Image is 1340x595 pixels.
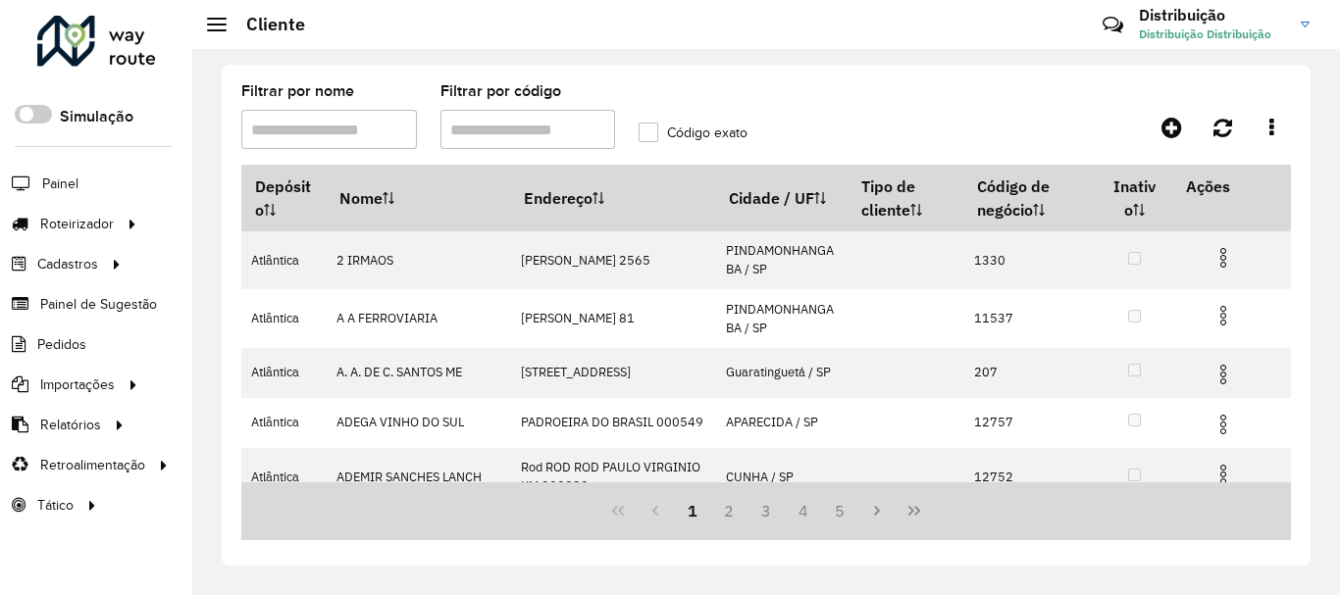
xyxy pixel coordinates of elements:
[1092,4,1134,46] a: Contato Rápido
[241,348,327,398] td: Atlântica
[37,334,86,355] span: Pedidos
[37,254,98,274] span: Cadastros
[40,415,101,435] span: Relatórios
[963,348,1097,398] td: 207
[963,289,1097,347] td: 11537
[440,79,561,103] label: Filtrar por código
[40,374,115,395] span: Importações
[510,398,715,448] td: PADROEIRA DO BRASIL 000549
[858,492,896,529] button: Next Page
[327,231,510,289] td: 2 IRMAOS
[963,166,1097,231] th: Código de negócio
[241,448,327,506] td: Atlântica
[848,166,963,231] th: Tipo de cliente
[715,448,848,506] td: CUNHA / SP
[40,455,145,475] span: Retroalimentação
[747,492,785,529] button: 3
[710,492,747,529] button: 2
[896,492,933,529] button: Last Page
[327,166,510,231] th: Nome
[822,492,859,529] button: 5
[510,166,715,231] th: Endereço
[241,79,354,103] label: Filtrar por nome
[715,166,848,231] th: Cidade / UF
[1097,166,1172,231] th: Inativo
[37,495,74,516] span: Tático
[963,398,1097,448] td: 12757
[674,492,711,529] button: 1
[241,398,327,448] td: Atlântica
[40,214,114,234] span: Roteirizador
[227,14,305,35] h2: Cliente
[963,231,1097,289] td: 1330
[510,231,715,289] td: [PERSON_NAME] 2565
[241,231,327,289] td: Atlântica
[327,398,510,448] td: ADEGA VINHO DO SUL
[715,398,848,448] td: APARECIDA / SP
[241,166,327,231] th: Depósito
[715,289,848,347] td: PINDAMONHANGABA / SP
[42,174,78,194] span: Painel
[1139,6,1286,25] h3: Distribuição
[327,348,510,398] td: A. A. DE C. SANTOS ME
[327,448,510,506] td: ADEMIR SANCHES LANCH
[510,289,715,347] td: [PERSON_NAME] 81
[40,294,157,315] span: Painel de Sugestão
[715,348,848,398] td: Guaratinguetá / SP
[327,289,510,347] td: A A FERROVIARIA
[639,123,747,143] label: Código exato
[1172,166,1290,207] th: Ações
[241,289,327,347] td: Atlântica
[1139,25,1286,43] span: Distribuição Distribuição
[510,348,715,398] td: [STREET_ADDRESS]
[510,448,715,506] td: Rod ROD ROD PAULO VIRGINIO KM 000028
[963,448,1097,506] td: 12752
[60,105,133,128] label: Simulação
[715,231,848,289] td: PINDAMONHANGABA / SP
[785,492,822,529] button: 4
